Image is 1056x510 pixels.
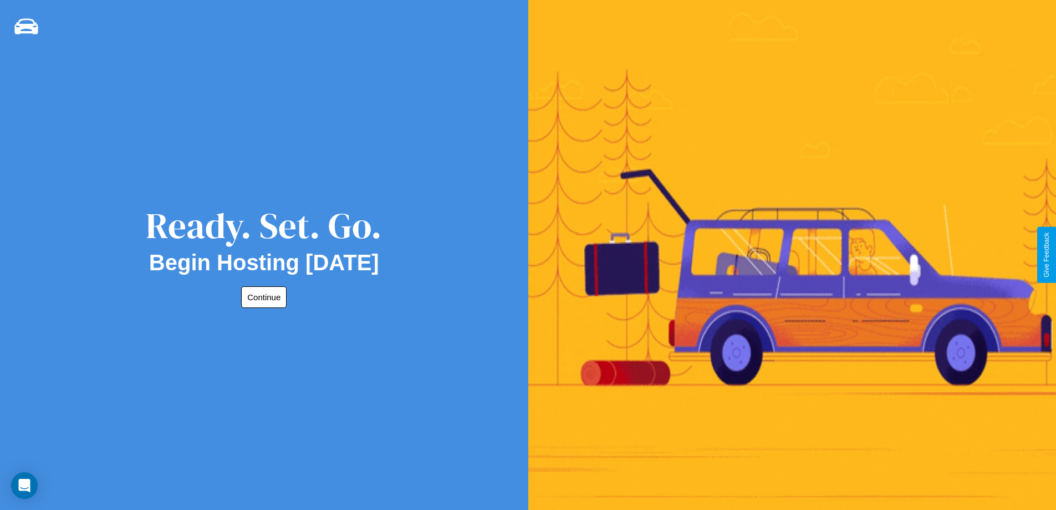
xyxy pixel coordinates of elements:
div: Ready. Set. Go. [146,201,382,250]
button: Continue [241,286,287,308]
div: Give Feedback [1043,233,1050,277]
h2: Begin Hosting [DATE] [149,250,379,275]
div: Open Intercom Messenger [11,472,38,499]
